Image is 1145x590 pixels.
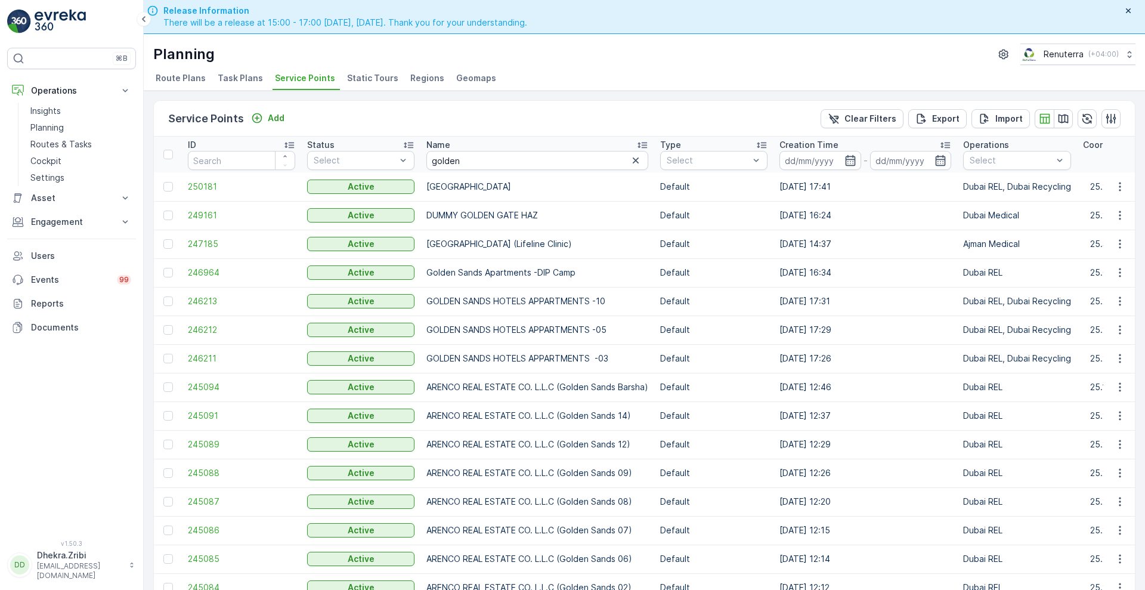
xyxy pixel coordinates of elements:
p: [GEOGRAPHIC_DATA] [426,181,648,193]
a: 246964 [188,267,295,279]
span: Release Information [163,5,527,17]
input: Search [426,151,648,170]
p: Planning [30,122,64,134]
p: Active [348,181,375,193]
button: Active [307,208,414,223]
p: Active [348,524,375,536]
span: Geomaps [456,72,496,84]
td: [DATE] 16:24 [773,201,957,230]
a: 245089 [188,438,295,450]
p: Active [348,438,375,450]
p: Default [660,209,768,221]
p: Default [660,496,768,508]
span: 245087 [188,496,295,508]
p: ARENCO REAL ESTATE CO. L.L.C (Golden Sands 09) [426,467,648,479]
p: Active [348,324,375,336]
a: 245085 [188,553,295,565]
div: Toggle Row Selected [163,526,173,535]
a: Reports [7,292,136,316]
p: Dubai REL [963,553,1071,565]
div: Toggle Row Selected [163,382,173,392]
input: dd/mm/yyyy [779,151,861,170]
div: Toggle Row Selected [163,268,173,277]
button: Operations [7,79,136,103]
p: 99 [119,275,129,285]
td: [DATE] 14:37 [773,230,957,258]
div: Toggle Row Selected [163,497,173,506]
p: Reports [31,298,131,310]
p: Import [995,113,1023,125]
p: Select [667,155,749,166]
p: Active [348,209,375,221]
button: Active [307,552,414,566]
p: GOLDEN SANDS HOTELS APPARTMENTS -05 [426,324,648,336]
div: Toggle Row Selected [163,411,173,421]
p: Creation Time [779,139,838,151]
p: ⌘B [116,54,128,63]
button: Active [307,294,414,308]
div: Toggle Row Selected [163,325,173,335]
p: Golden Sands Apartments -DIP Camp [426,267,648,279]
p: Active [348,295,375,307]
button: Import [971,109,1030,128]
p: Default [660,181,768,193]
p: GOLDEN SANDS HOTELS APPARTMENTS -10 [426,295,648,307]
p: ARENCO REAL ESTATE CO. L.L.C (Golden Sands 07) [426,524,648,536]
p: Select [314,155,396,166]
td: [DATE] 12:15 [773,516,957,545]
td: [DATE] 12:29 [773,430,957,459]
a: 245094 [188,381,295,393]
p: Documents [31,322,131,333]
span: 250181 [188,181,295,193]
a: Cockpit [26,153,136,169]
p: Dubai REL, Dubai Recycling [963,353,1071,364]
a: 246212 [188,324,295,336]
td: [DATE] 12:26 [773,459,957,487]
td: [DATE] 12:14 [773,545,957,573]
p: Select [970,155,1053,166]
p: Dubai REL [963,496,1071,508]
p: Coordinates [1083,139,1134,151]
a: 247185 [188,238,295,250]
a: Events99 [7,268,136,292]
p: ARENCO REAL ESTATE CO. L.L.C (Golden Sands 08) [426,496,648,508]
a: Planning [26,119,136,136]
p: Service Points [168,110,244,127]
p: Cockpit [30,155,61,167]
p: Settings [30,172,64,184]
span: Static Tours [347,72,398,84]
button: Active [307,351,414,366]
td: [DATE] 17:26 [773,344,957,373]
p: GOLDEN SANDS HOTELS APPARTMENTS -03 [426,353,648,364]
p: [GEOGRAPHIC_DATA] (Lifeline Clinic) [426,238,648,250]
td: [DATE] 12:46 [773,373,957,401]
button: Active [307,180,414,194]
span: 246211 [188,353,295,364]
button: Export [908,109,967,128]
td: [DATE] 12:20 [773,487,957,516]
span: Service Points [275,72,335,84]
span: There will be a release at 15:00 - 17:00 [DATE], [DATE]. Thank you for your understanding. [163,17,527,29]
button: Add [246,111,289,125]
a: 245088 [188,467,295,479]
div: Toggle Row Selected [163,296,173,306]
p: Default [660,524,768,536]
button: Active [307,380,414,394]
p: Type [660,139,681,151]
button: Active [307,237,414,251]
td: [DATE] 17:41 [773,172,957,201]
a: 245091 [188,410,295,422]
button: Active [307,323,414,337]
p: Clear Filters [844,113,896,125]
button: Active [307,466,414,480]
p: Engagement [31,216,112,228]
a: 249161 [188,209,295,221]
p: Add [268,112,284,124]
td: [DATE] 17:29 [773,316,957,344]
div: Toggle Row Selected [163,239,173,249]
